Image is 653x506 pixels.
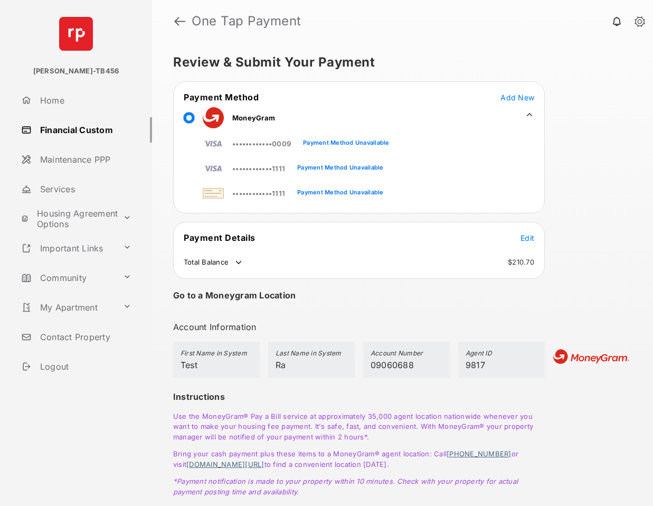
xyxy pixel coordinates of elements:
[181,349,252,360] h5: First Name in System
[297,164,383,171] div: Payment Method Unavailable
[192,15,301,27] strong: One Tap Payment
[466,349,537,360] h5: Agent ID
[295,155,383,171] a: Payment Method Unavailable
[520,233,534,242] span: Edit
[17,324,152,350] a: Contact Property
[371,360,414,370] span: 09060688
[173,477,518,496] em: *Payment notification is made to your property within 10 minutes. Check with your property for ac...
[232,164,285,173] span: ••••••••••••1111
[173,390,545,403] h3: Instructions
[17,117,152,143] a: Financial Custom
[173,321,545,333] h3: Account Information
[17,176,152,202] a: Services
[173,449,545,470] p: Bring your cash payment plus these items to a MoneyGram® agent location: Call or visit to find a ...
[232,189,285,198] span: ••••••••••••1111
[500,93,534,102] span: Add New
[183,257,244,268] td: Total Balance
[186,460,264,468] a: [DOMAIN_NAME][URL]
[276,360,286,370] span: Ra
[507,257,535,267] td: $210.70
[17,147,152,172] a: Maintenance PPP
[17,265,119,291] a: Community
[17,295,119,320] a: My Apartment
[466,360,485,370] span: 9817
[173,56,623,69] h5: Review & Submit Your Payment
[232,139,291,148] span: ••••••••••••0009
[17,236,119,261] a: Important Links
[59,17,93,51] img: svg+xml;base64,PHN2ZyB4bWxucz0iaHR0cDovL3d3dy53My5vcmcvMjAwMC9zdmciIHdpZHRoPSI2NCIgaGVpZ2h0PSI2NC...
[295,180,383,196] a: Payment Method Unavailable
[500,92,534,102] button: Add New
[184,232,255,243] span: Payment Details
[173,411,545,443] p: Use the MoneyGram® Pay a Bill service at approximately 35,000 agent location nationwide whenever ...
[447,449,511,458] a: [PHONE_NUMBER]
[303,139,389,146] div: Payment Method Unavailable
[297,189,383,196] div: Payment Method Unavailable
[184,92,259,102] span: Payment Method
[276,349,347,360] h5: Last Name in System
[17,88,152,113] a: Home
[17,354,152,379] a: Logout
[232,114,275,122] span: MoneyGram
[173,290,296,301] h4: Go to a Moneygram Location
[33,66,119,77] p: [PERSON_NAME]-TB456
[300,130,389,146] a: Payment Method Unavailable
[371,349,442,360] h5: Account Number
[181,360,197,370] span: Test
[17,206,119,231] a: Housing Agreement Options
[520,232,534,243] button: Edit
